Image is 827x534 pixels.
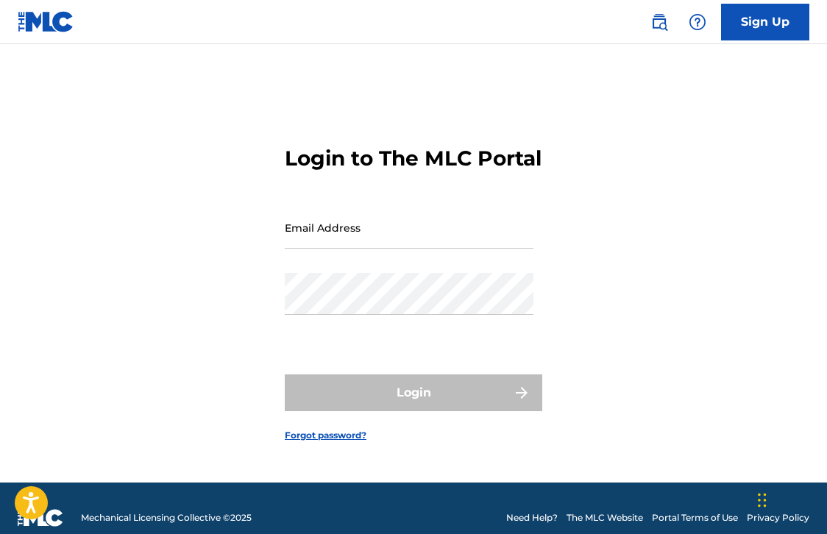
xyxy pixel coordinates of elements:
[758,478,767,522] div: Drag
[285,429,366,442] a: Forgot password?
[506,511,558,524] a: Need Help?
[683,7,712,37] div: Help
[18,11,74,32] img: MLC Logo
[81,511,252,524] span: Mechanical Licensing Collective © 2025
[18,509,63,527] img: logo
[567,511,643,524] a: The MLC Website
[747,511,809,524] a: Privacy Policy
[645,7,674,37] a: Public Search
[652,511,738,524] a: Portal Terms of Use
[650,13,668,31] img: search
[285,146,542,171] h3: Login to The MLC Portal
[689,13,706,31] img: help
[753,463,827,534] iframe: Chat Widget
[721,4,809,40] a: Sign Up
